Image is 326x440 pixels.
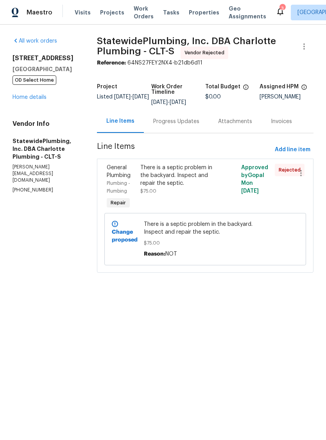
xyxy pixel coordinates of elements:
[114,94,149,100] span: -
[144,239,267,247] span: $75.00
[144,251,165,257] span: Reason:
[134,5,154,20] span: Work Orders
[133,94,149,100] span: [DATE]
[241,188,259,194] span: [DATE]
[272,143,313,157] button: Add line item
[163,10,179,15] span: Tasks
[13,95,47,100] a: Home details
[279,5,285,13] div: 3
[184,49,227,57] span: Vendor Rejected
[13,137,78,161] h5: StatewidePlumbing, Inc. DBA Charlotte Plumbing - CLT-S
[97,143,272,157] span: Line Items
[218,118,252,125] div: Attachments
[165,251,177,257] span: NOT
[97,60,126,66] b: Reference:
[112,229,138,243] b: Change proposed
[241,165,268,194] span: Approved by Gopal M on
[144,220,267,236] span: There is a septic problem in the backyard. Inspect and repair the septic.
[13,38,57,44] a: All work orders
[260,94,313,100] div: [PERSON_NAME]
[97,36,276,56] span: StatewidePlumbing, Inc. DBA Charlotte Plumbing - CLT-S
[100,9,124,16] span: Projects
[301,84,307,94] span: The hpm assigned to this work order.
[13,75,56,85] span: OD Select Home
[189,9,219,16] span: Properties
[107,181,130,193] span: Plumbing - Plumbing
[229,5,266,20] span: Geo Assignments
[13,120,78,128] h4: Vendor Info
[205,84,240,89] h5: Total Budget
[107,199,129,207] span: Repair
[170,100,186,105] span: [DATE]
[114,94,131,100] span: [DATE]
[140,164,220,187] div: There is a septic problem in the backyard. Inspect and repair the septic.
[243,84,249,94] span: The total cost of line items that have been proposed by Opendoor. This sum includes line items th...
[13,54,78,62] h2: [STREET_ADDRESS]
[271,118,292,125] div: Invoices
[13,65,78,73] h5: [GEOGRAPHIC_DATA]
[279,166,304,174] span: Rejected
[97,59,313,67] div: 64NS27FEY2NX4-b21db6d11
[260,84,299,89] h5: Assigned HPM
[13,164,78,184] p: [PERSON_NAME][EMAIL_ADDRESS][DOMAIN_NAME]
[107,165,131,178] span: General Plumbing
[151,100,186,105] span: -
[97,94,149,100] span: Listed
[106,117,134,125] div: Line Items
[205,94,221,100] span: $0.00
[140,189,156,193] span: $75.00
[275,145,310,155] span: Add line item
[27,9,52,16] span: Maestro
[151,100,168,105] span: [DATE]
[75,9,91,16] span: Visits
[13,187,78,193] p: [PHONE_NUMBER]
[97,84,117,89] h5: Project
[153,118,199,125] div: Progress Updates
[151,84,205,95] h5: Work Order Timeline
